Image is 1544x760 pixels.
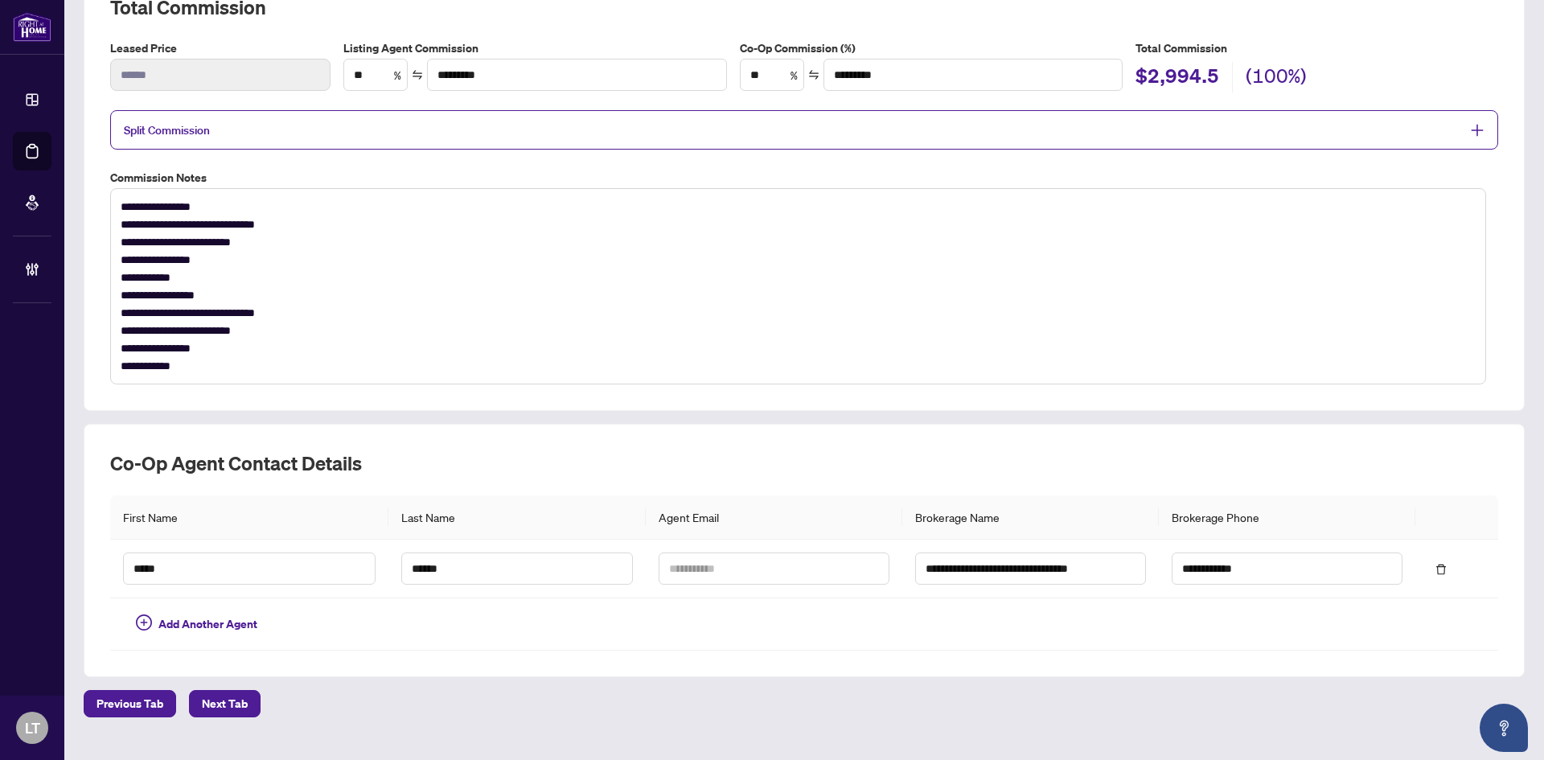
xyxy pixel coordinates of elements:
h2: $2,994.5 [1135,63,1219,93]
span: swap [808,69,819,80]
div: Split Commission [110,110,1498,150]
button: Previous Tab [84,690,176,717]
h5: Total Commission [1135,39,1498,57]
span: plus [1470,123,1484,138]
span: Next Tab [202,691,248,717]
th: Brokerage Name [902,495,1159,540]
h2: (100%) [1246,63,1307,93]
span: Split Commission [124,123,210,138]
h2: Co-op Agent Contact Details [110,450,1498,476]
button: Add Another Agent [123,611,270,637]
label: Co-Op Commission (%) [740,39,1123,57]
th: First Name [110,495,388,540]
span: plus-circle [136,614,152,631]
span: Add Another Agent [158,615,257,633]
label: Leased Price [110,39,331,57]
span: Previous Tab [96,691,163,717]
span: LT [25,717,40,739]
img: logo [13,12,51,42]
th: Last Name [388,495,645,540]
button: Open asap [1480,704,1528,752]
th: Agent Email [646,495,902,540]
label: Commission Notes [110,169,1498,187]
span: delete [1435,564,1447,575]
button: Next Tab [189,690,261,717]
th: Brokerage Phone [1159,495,1415,540]
label: Listing Agent Commission [343,39,727,57]
span: swap [412,69,423,80]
